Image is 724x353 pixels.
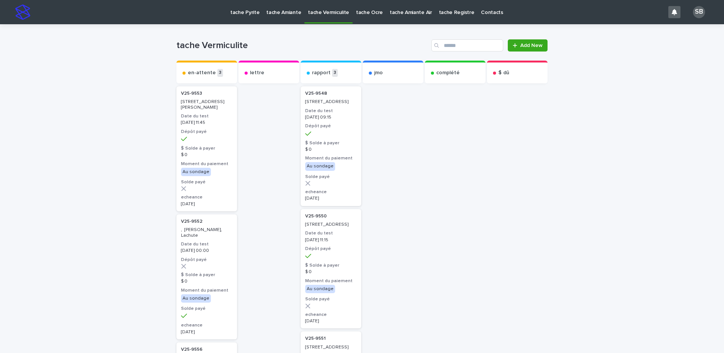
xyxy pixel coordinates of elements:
h3: Solde payé [305,296,357,302]
a: V25-9550 [STREET_ADDRESS]Date du test[DATE] 11:15Dépôt payé$ Solde à payer$ 0Moment du paiementAu... [301,209,361,329]
p: V25-9552 [181,219,203,224]
h3: Dépôt payé [305,123,357,129]
h3: Date du test [181,113,232,119]
p: $ 0 [181,152,232,158]
p: 3 [217,69,223,77]
h3: Moment du paiement [181,161,232,167]
p: [DATE] 09:15 [305,115,357,120]
p: V25-9556 [181,347,203,352]
p: 3 [332,69,338,77]
p: [DATE] 11:45 [181,120,232,125]
a: V25-9548 [STREET_ADDRESS]Date du test[DATE] 09:15Dépôt payé$ Solde à payer$ 0Moment du paiementAu... [301,86,361,206]
h1: tache Vermiculite [176,40,428,51]
h3: Moment du paiement [305,278,357,284]
div: Au sondage [305,285,335,293]
p: [DATE] [181,330,232,335]
p: V25-9548 [305,91,327,96]
p: [DATE] [305,319,357,324]
h3: echeance [305,189,357,195]
p: , [PERSON_NAME], Lachute [181,227,232,238]
p: [STREET_ADDRESS] [305,99,357,105]
h3: Date du test [181,241,232,247]
p: rapport [312,70,331,76]
p: $ 0 [181,279,232,284]
h3: Dépôt payé [181,129,232,135]
p: $ 0 [305,269,357,275]
p: [STREET_ADDRESS] [305,222,357,227]
p: jmo [374,70,383,76]
p: [DATE] 00:00 [181,248,232,253]
h3: $ Solde à payer [305,262,357,269]
input: Search [431,39,503,52]
img: stacker-logo-s-only.png [15,5,30,20]
p: $ 0 [305,147,357,152]
p: V25-9550 [305,214,327,219]
p: [STREET_ADDRESS][PERSON_NAME] [181,99,232,110]
h3: Dépôt payé [305,246,357,252]
a: V25-9552 , [PERSON_NAME], LachuteDate du test[DATE] 00:00Dépôt payé$ Solde à payer$ 0Moment du pa... [176,214,237,339]
p: [DATE] 11:15 [305,237,357,243]
div: Au sondage [305,162,335,170]
h3: echeance [181,194,232,200]
h3: $ Solde à payer [305,140,357,146]
h3: Dépôt payé [181,257,232,263]
div: Au sondage [181,294,211,303]
p: en-attente [188,70,216,76]
h3: $ Solde à payer [181,145,232,152]
span: Add New [520,43,543,48]
h3: Solde payé [181,306,232,312]
div: SB [693,6,705,18]
p: V25-9551 [305,336,326,341]
p: lettre [250,70,264,76]
p: V25-9553 [181,91,202,96]
h3: Date du test [305,230,357,236]
a: V25-9553 [STREET_ADDRESS][PERSON_NAME]Date du test[DATE] 11:45Dépôt payé$ Solde à payer$ 0Moment ... [176,86,237,211]
h3: Moment du paiement [181,287,232,294]
h3: Moment du paiement [305,155,357,161]
p: [DATE] [181,201,232,207]
h3: Solde payé [305,174,357,180]
p: [STREET_ADDRESS] [305,345,357,350]
h3: echeance [181,322,232,328]
p: [DATE] [305,196,357,201]
h3: Date du test [305,108,357,114]
div: Au sondage [181,168,211,176]
p: complété [436,70,460,76]
a: Add New [508,39,548,52]
h3: Solde payé [181,179,232,185]
h3: echeance [305,312,357,318]
h3: $ Solde à payer [181,272,232,278]
p: $ dû [498,70,509,76]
